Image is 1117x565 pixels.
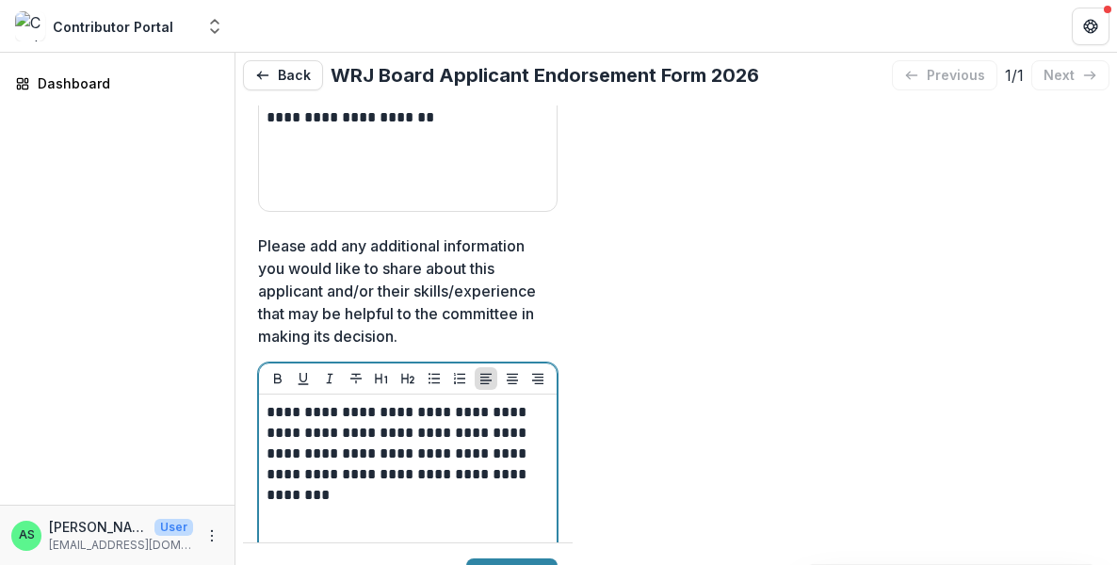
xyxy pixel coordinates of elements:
button: Underline [292,367,315,390]
p: [EMAIL_ADDRESS][DOMAIN_NAME] [49,537,193,554]
div: Dashboard [38,73,212,93]
h2: WRJ Board Applicant Endorsement Form 2026 [331,64,759,87]
button: Get Help [1072,8,1109,45]
button: Strike [345,367,367,390]
button: Ordered List [448,367,471,390]
p: Please add any additional information you would like to share about this applicant and/or their s... [258,234,546,347]
button: Align Center [501,367,524,390]
button: next [1031,60,1109,90]
button: Heading 2 [397,367,419,390]
button: Bold [267,367,289,390]
button: More [201,525,223,547]
a: Dashboard [8,68,227,99]
button: Italicize [318,367,341,390]
p: User [154,519,193,536]
div: Andrea Stillman [19,529,35,541]
img: Contributor Portal [15,11,45,41]
div: Contributor Portal [53,17,173,37]
button: Open entity switcher [202,8,228,45]
p: [PERSON_NAME] [49,517,147,537]
button: Heading 1 [370,367,393,390]
button: Align Left [475,367,497,390]
button: Back [243,60,323,90]
p: previous [927,68,985,84]
button: previous [892,60,997,90]
p: next [1044,68,1075,84]
button: Bullet List [423,367,445,390]
button: Align Right [526,367,549,390]
p: 1 / 1 [1005,64,1024,87]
